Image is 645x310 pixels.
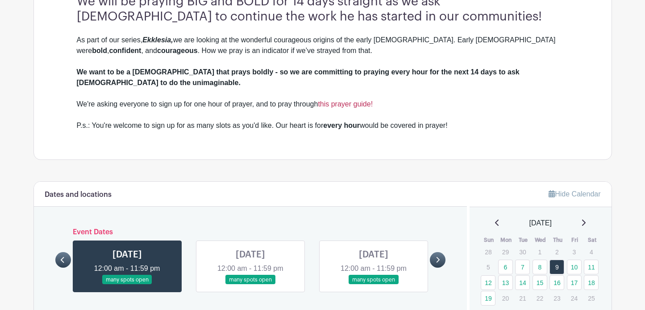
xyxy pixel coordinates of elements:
th: Fri [566,236,584,245]
p: 23 [549,291,564,305]
p: 28 [481,245,495,259]
a: 8 [533,260,547,274]
p: 2 [549,245,564,259]
a: 16 [549,275,564,290]
p: 5 [481,260,495,274]
strong: courageous [157,47,198,54]
th: Tue [515,236,532,245]
th: Wed [532,236,549,245]
strong: bold [92,47,107,54]
p: 4 [584,245,599,259]
p: 20 [498,291,513,305]
a: Hide Calendar [549,190,600,198]
a: 17 [567,275,582,290]
p: 29 [498,245,513,259]
strong: We want to be a [DEMOGRAPHIC_DATA] that prays boldly - so we are committing to praying every hour... [77,68,520,86]
th: Mon [498,236,515,245]
h6: Event Dates [71,228,430,237]
a: 19 [481,291,495,306]
a: 18 [584,275,599,290]
p: 30 [515,245,530,259]
a: 13 [498,275,513,290]
th: Sun [480,236,498,245]
strong: every hour [323,122,360,129]
a: 11 [584,260,599,274]
a: this prayer guide! [318,100,373,108]
p: 24 [567,291,582,305]
a: 9 [549,260,564,274]
a: 14 [515,275,530,290]
div: As part of our series, we are looking at the wonderful courageous origins of the early [DEMOGRAPH... [77,35,569,131]
a: 15 [533,275,547,290]
p: 3 [567,245,582,259]
span: [DATE] [529,218,552,228]
em: Ekklesia, [142,36,173,44]
th: Thu [549,236,566,245]
a: 6 [498,260,513,274]
th: Sat [583,236,601,245]
a: 12 [481,275,495,290]
p: 21 [515,291,530,305]
p: 1 [533,245,547,259]
p: 22 [533,291,547,305]
strong: confident [109,47,141,54]
a: 7 [515,260,530,274]
a: 10 [567,260,582,274]
h6: Dates and locations [45,191,112,199]
p: 25 [584,291,599,305]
